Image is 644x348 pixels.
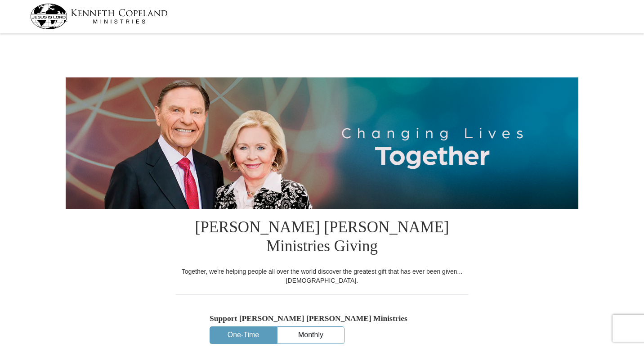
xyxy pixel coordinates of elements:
[210,314,434,323] h5: Support [PERSON_NAME] [PERSON_NAME] Ministries
[176,267,468,285] div: Together, we're helping people all over the world discover the greatest gift that has ever been g...
[210,327,277,343] button: One-Time
[30,4,168,29] img: kcm-header-logo.svg
[176,209,468,267] h1: [PERSON_NAME] [PERSON_NAME] Ministries Giving
[277,327,344,343] button: Monthly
